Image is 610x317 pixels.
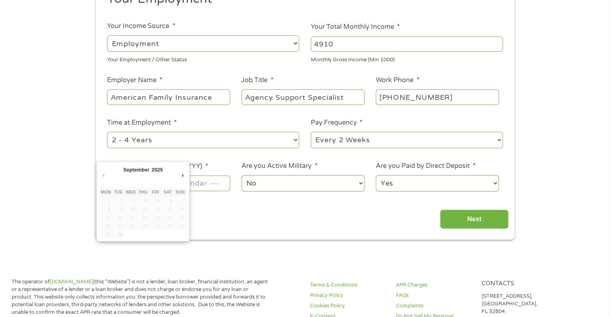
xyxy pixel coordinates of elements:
label: Time at Employment [107,119,176,127]
abbr: Wednesday [126,190,136,194]
a: Cookies Policy [310,302,386,310]
abbr: Friday [152,190,159,194]
abbr: Saturday [164,190,172,194]
a: Privacy Policy [310,292,386,299]
abbr: Thursday [139,190,148,194]
a: Terms & Conditions [310,281,386,289]
div: Monthly Gross Income (Min 1000) [311,53,503,64]
a: Complaints [396,302,472,310]
p: [STREET_ADDRESS], [GEOGRAPHIC_DATA], FL 32804. [481,293,557,315]
input: Cashier [241,89,364,105]
a: [DOMAIN_NAME] [50,279,93,285]
input: 1800 [311,36,503,52]
abbr: Monday [101,190,111,194]
abbr: Sunday [176,190,185,194]
a: APR Charges [396,281,472,289]
label: Work Phone [376,76,419,85]
button: Next Month [179,170,186,181]
label: Are you Paid by Direct Deposit [376,162,475,170]
label: Job Title [241,76,273,85]
label: Are you Active Military [241,162,317,170]
input: Walmart [107,89,230,105]
label: Your Income Source [107,22,175,30]
h4: Contacts [481,280,557,288]
label: Pay Frequency [311,119,363,127]
p: The operator of (this “Website”) is not a lender, loan broker, financial institution, an agent or... [12,278,269,316]
button: Previous Month [100,170,107,181]
div: 2025 [150,164,164,175]
div: September [122,164,150,175]
label: Employer Name [107,76,162,85]
abbr: Tuesday [114,190,123,194]
div: Your Employment / Other Status [107,53,299,64]
input: (231) 754-4010 [376,89,499,105]
label: Your Total Monthly Income [311,23,400,31]
input: Next [440,210,509,229]
a: FAQs [396,292,472,299]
